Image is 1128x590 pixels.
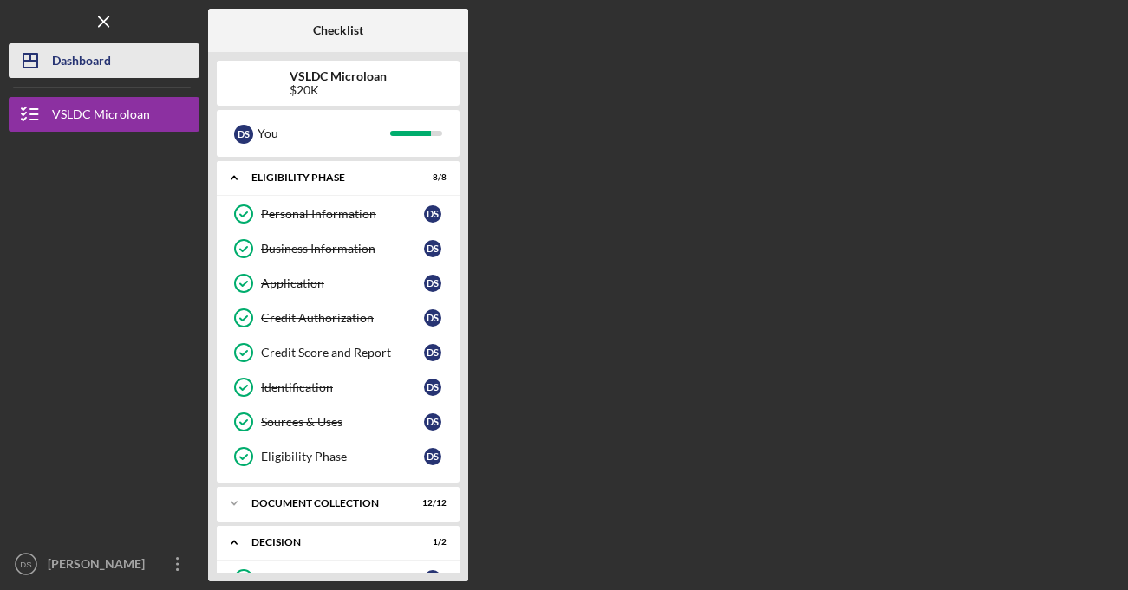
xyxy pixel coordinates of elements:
div: Business Information [261,242,424,256]
div: Eligibility Phase [251,172,403,183]
div: Credit Authorization [261,311,424,325]
a: Sources & UsesDS [225,405,451,439]
div: Organizational Documents [261,572,424,586]
div: D S [424,344,441,361]
div: D S [424,309,441,327]
div: Personal Information [261,207,424,221]
a: Eligibility PhaseDS [225,439,451,474]
button: Dashboard [9,43,199,78]
div: D S [424,275,441,292]
div: $20K [290,83,387,97]
div: D S [424,240,441,257]
b: VSLDC Microloan [290,69,387,83]
a: IdentificationDS [225,370,451,405]
div: D S [234,125,253,144]
div: 8 / 8 [415,172,447,183]
text: DS [20,560,31,569]
a: Personal InformationDS [225,197,451,231]
div: Document Collection [251,498,403,509]
div: D S [424,448,441,465]
div: You [258,119,390,148]
div: Decision [251,537,403,548]
div: Eligibility Phase [261,450,424,464]
button: DS[PERSON_NAME] [9,547,199,581]
div: [PERSON_NAME] [43,547,156,586]
div: D S [424,379,441,396]
div: D S [424,205,441,223]
div: 12 / 12 [415,498,447,509]
div: Sources & Uses [261,415,424,429]
div: 1 / 2 [415,537,447,548]
div: Application [261,276,424,290]
button: VSLDC Microloan [9,97,199,132]
div: D S [424,570,441,587]
b: Checklist [313,23,363,37]
div: D S [424,413,441,431]
a: Credit Score and ReportDS [225,335,451,370]
a: ApplicationDS [225,266,451,301]
div: Identification [261,380,424,394]
div: Credit Score and Report [261,346,424,360]
a: Business InformationDS [225,231,451,266]
div: Dashboard [52,43,111,82]
div: VSLDC Microloan [52,97,150,136]
a: Credit AuthorizationDS [225,301,451,335]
